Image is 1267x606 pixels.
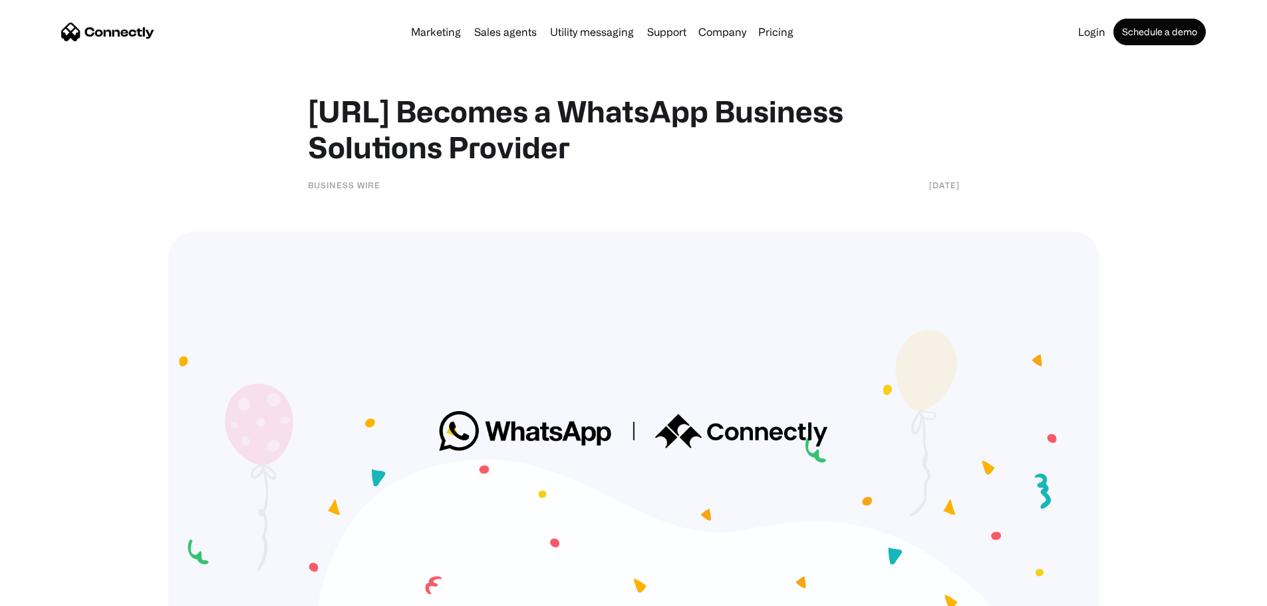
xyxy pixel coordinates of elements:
ul: Language list [27,583,80,601]
a: Utility messaging [545,27,639,37]
a: Schedule a demo [1113,19,1206,45]
a: Pricing [753,27,799,37]
div: [DATE] [929,178,960,192]
a: Support [642,27,692,37]
aside: Language selected: English [13,583,80,601]
a: home [61,22,154,42]
div: Company [694,23,750,41]
div: Company [698,23,746,41]
h1: [URL] Becomes a WhatsApp Business Solutions Provider [308,93,960,165]
a: Sales agents [469,27,542,37]
a: Login [1073,27,1111,37]
div: Business Wire [308,178,380,192]
a: Marketing [406,27,466,37]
